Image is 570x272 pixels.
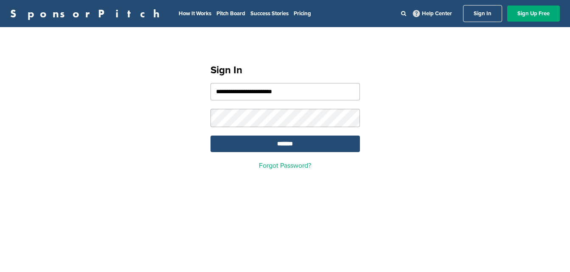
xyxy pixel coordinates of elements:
a: Pricing [294,10,311,17]
a: Help Center [411,8,454,19]
a: Sign Up Free [507,6,560,22]
h1: Sign In [211,63,360,78]
a: How It Works [179,10,211,17]
a: Forgot Password? [259,161,311,170]
a: Sign In [463,5,502,22]
a: SponsorPitch [10,8,165,19]
a: Success Stories [250,10,289,17]
a: Pitch Board [216,10,245,17]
